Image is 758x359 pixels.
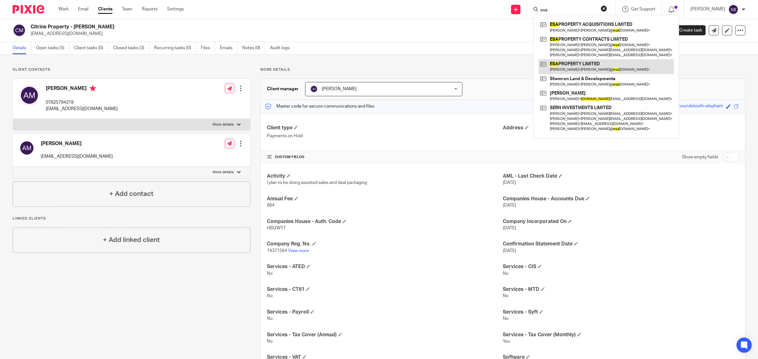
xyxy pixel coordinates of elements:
h4: Activity [267,173,503,179]
a: Details [13,42,31,54]
a: Work [58,6,69,12]
a: Email [78,6,88,12]
img: svg%3E [13,24,26,37]
a: Audit logs [270,42,294,54]
p: More details [213,170,234,175]
a: Settings [167,6,184,12]
span: No [503,294,508,298]
img: svg%3E [728,4,738,15]
span: I plan to be doing assisted sales and deal packaging [267,180,367,185]
p: Payments on Hold [267,133,503,139]
p: Client contacts [13,67,250,72]
p: 07825794319 [46,99,118,106]
a: Closed tasks (3) [113,42,149,54]
h4: Services - Payroll [267,309,503,315]
img: svg%3E [19,85,39,105]
a: Clients [98,6,112,12]
label: Show empty fields [682,154,718,160]
span: [DATE] [503,180,516,185]
span: [DATE] [503,226,516,230]
a: Open tasks (5) [36,42,69,54]
h4: Services - ATED [267,263,503,270]
h4: Services - Tax Cover (Annual) [267,332,503,338]
img: svg%3E [310,85,318,93]
h4: AML - Last Check Date [503,173,739,179]
button: Clear [601,5,607,12]
span: No [267,294,273,298]
p: More details [260,67,745,72]
span: [DATE] [503,203,516,208]
p: More details [213,122,234,127]
h4: Services - Tax Cover (Monthly) [503,332,739,338]
h4: Confirmation Statement Date [503,241,739,247]
a: Recurring tasks (0) [154,42,196,54]
h3: Client manager [267,86,299,92]
h4: Companies House - Accounts Due [503,196,739,202]
span: Yes [503,339,510,344]
span: No [267,271,273,276]
h4: + Add linked client [103,235,160,245]
img: svg%3E [19,140,34,156]
span: [DATE] [503,249,516,253]
span: [PERSON_NAME] [322,87,357,91]
img: Pixie [13,5,44,14]
h4: Address [503,125,739,131]
a: View more [288,249,309,253]
p: [PERSON_NAME] [690,6,725,12]
p: Linked clients [13,216,250,221]
span: No [267,339,273,344]
a: Reports [142,6,158,12]
p: [EMAIL_ADDRESS][DOMAIN_NAME] [31,31,659,37]
h4: Company Reg. No. [267,241,503,247]
h2: Citrine Property - [PERSON_NAME] [31,24,534,30]
input: Search [540,8,597,13]
a: Create task [669,25,706,35]
h4: Company Incorporated On [503,218,739,225]
h4: Companies House - Auth. Code [267,218,503,225]
span: 14371564 [267,249,287,253]
h4: [PERSON_NAME] [46,85,118,93]
a: Team [122,6,132,12]
i: Primary [90,85,96,91]
h4: Annual Fee [267,196,503,202]
h4: CUSTOM FIELDS [267,155,503,160]
span: 864 [267,203,274,208]
h4: + Add contact [109,189,153,199]
span: No [267,316,273,321]
span: No [503,271,508,276]
h4: Client type [267,125,503,131]
p: Master code for secure communications and files [265,103,374,109]
a: Files [201,42,215,54]
h4: Services - CIS [503,263,739,270]
a: Emails [220,42,238,54]
a: Notes (0) [242,42,265,54]
a: Client tasks (0) [74,42,108,54]
h4: Services - Syft [503,309,739,315]
h4: Services - MTD [503,286,739,293]
p: [EMAIL_ADDRESS][DOMAIN_NAME] [41,153,113,160]
span: Get Support [631,7,655,11]
p: [EMAIL_ADDRESS][DOMAIN_NAME] [46,106,118,112]
h4: [PERSON_NAME] [41,140,113,147]
div: sour-grey-houndstooth-elephant [658,103,723,110]
span: HBQWYT [267,226,286,230]
span: No [503,316,508,321]
h4: Services - CT61 [267,286,503,293]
